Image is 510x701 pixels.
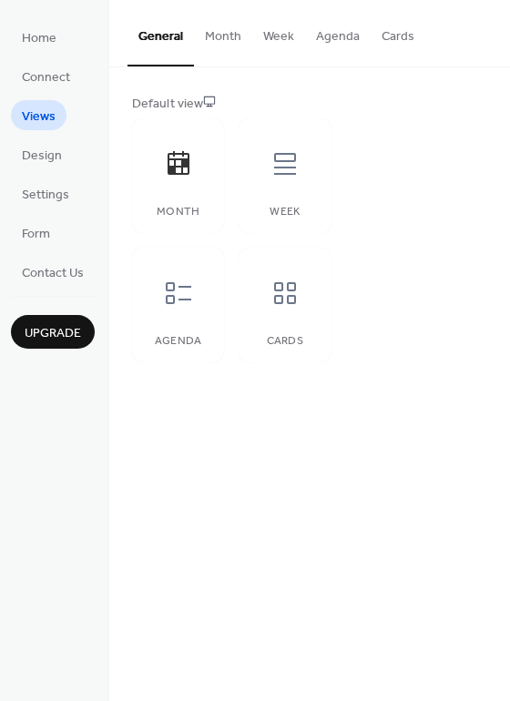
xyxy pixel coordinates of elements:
span: Contact Us [22,264,84,283]
span: Views [22,107,56,127]
span: Connect [22,68,70,87]
div: Week [257,206,312,218]
a: Settings [11,178,80,208]
a: Connect [11,61,81,91]
div: Cards [257,335,312,348]
a: Contact Us [11,257,95,287]
a: Design [11,139,73,169]
a: Form [11,218,61,248]
a: Views [11,100,66,130]
span: Settings [22,186,69,205]
span: Upgrade [25,324,81,343]
div: Default view [132,95,484,114]
span: Home [22,29,56,48]
a: Home [11,22,67,52]
button: Upgrade [11,315,95,349]
span: Form [22,225,50,244]
div: Month [150,206,206,218]
div: Agenda [150,335,206,348]
span: Design [22,147,62,166]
